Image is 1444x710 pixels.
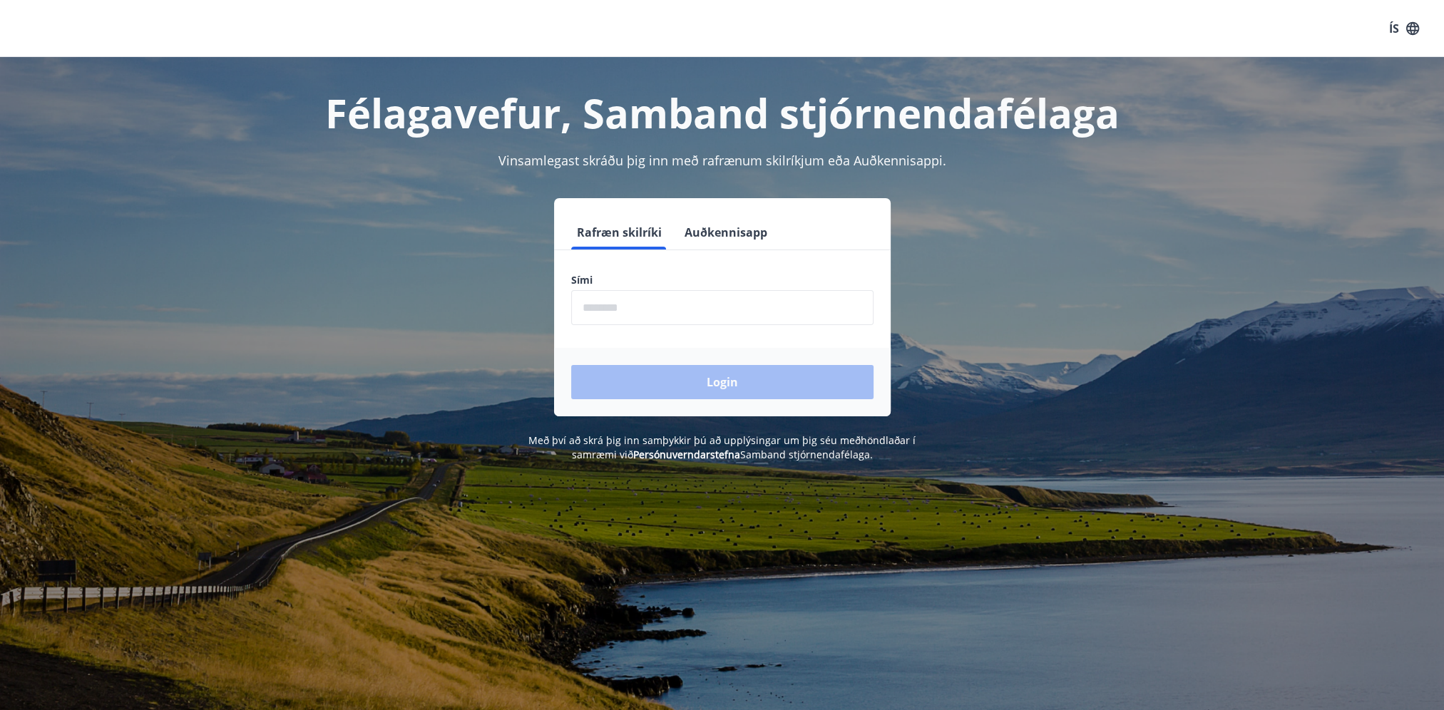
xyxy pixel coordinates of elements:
button: Auðkennisapp [679,215,773,249]
h1: Félagavefur, Samband stjórnendafélaga [226,86,1219,140]
label: Sími [571,273,874,287]
button: ÍS [1381,16,1427,41]
span: Með því að skrá þig inn samþykkir þú að upplýsingar um þig séu meðhöndlaðar í samræmi við Samband... [528,433,916,461]
a: Persónuverndarstefna [633,448,740,461]
span: Vinsamlegast skráðu þig inn með rafrænum skilríkjum eða Auðkennisappi. [498,152,946,169]
button: Rafræn skilríki [571,215,667,249]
